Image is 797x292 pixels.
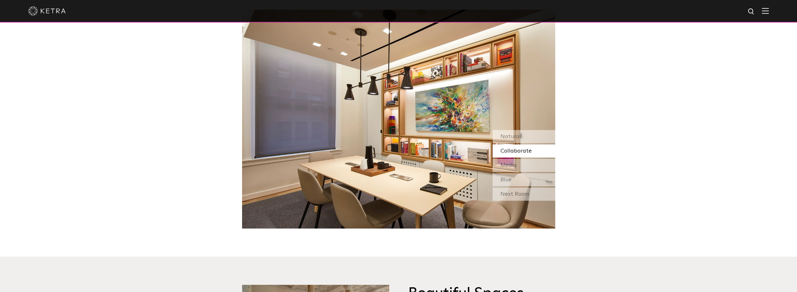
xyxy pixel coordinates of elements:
span: Media [500,163,517,168]
span: Natural [500,134,521,139]
img: search icon [748,8,755,16]
div: Next Room [493,188,555,201]
img: ketra-logo-2019-white [28,6,66,16]
span: Blue [500,177,512,183]
img: SS-Desktop-CEC-05 [242,10,555,229]
span: Collaborate [500,148,532,154]
img: Hamburger%20Nav.svg [762,8,769,14]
